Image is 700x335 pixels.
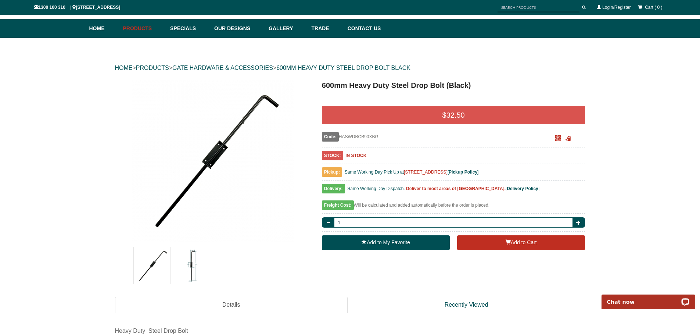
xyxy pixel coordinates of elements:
[347,186,405,191] span: Same Working Day Dispatch.
[345,170,479,175] span: Same Working Day Pick Up at [ ]
[457,235,585,250] button: Add to Cart
[507,186,538,191] a: Delivery Policy
[115,65,133,71] a: HOME
[345,153,366,158] b: IN STOCK
[555,136,561,142] a: Click to enlarge and scan to share.
[322,151,343,160] span: STOCK:
[134,247,170,284] img: 600mm Heavy Duty Steel Drop Bolt (Black)
[308,19,344,38] a: Trade
[645,5,662,10] span: Cart ( 0 )
[322,200,354,210] span: Freight Cost:
[322,201,585,214] div: Will be calculated and added automatically before the order is placed.
[602,5,631,10] a: Login/Register
[276,65,410,71] a: 600MM HEAVY DUTY STEEL DROP BOLT BLACK
[322,106,585,124] div: $
[136,65,169,71] a: PRODUCTS
[116,80,310,242] a: 600mm Heavy Duty Steel Drop Bolt (Black) - - Gate Warehouse
[344,19,381,38] a: Contact Us
[132,80,294,242] img: 600mm Heavy Duty Steel Drop Bolt (Black) - - Gate Warehouse
[89,19,119,38] a: Home
[566,136,571,141] span: Click to copy the URL
[322,235,450,250] a: Add to My Favorite
[265,19,308,38] a: Gallery
[115,56,585,80] div: > > >
[322,184,345,193] span: Delivery:
[597,286,700,309] iframe: LiveChat chat widget
[404,170,448,175] a: [STREET_ADDRESS]
[322,184,585,197] div: [ ]
[498,3,579,12] input: SEARCH PRODUCTS
[406,186,506,191] b: Deliver to most areas of [GEOGRAPHIC_DATA].
[115,297,348,313] a: Details
[172,65,273,71] a: GATE HARDWARE & ACCESSORIES
[322,80,585,91] h1: 600mm Heavy Duty Steel Drop Bolt (Black)
[322,132,339,142] span: Code:
[211,19,265,38] a: Our Designs
[119,19,167,38] a: Products
[34,5,121,10] span: 1300 100 310 | [STREET_ADDRESS]
[446,111,465,119] span: 32.50
[348,297,585,313] a: Recently Viewed
[174,247,211,284] img: 600mm Heavy Duty Steel Drop Bolt (Black)
[166,19,211,38] a: Specials
[449,170,477,175] a: Pickup Policy
[322,167,342,177] span: Pickup:
[322,132,541,142] div: HASWDBCB90XBG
